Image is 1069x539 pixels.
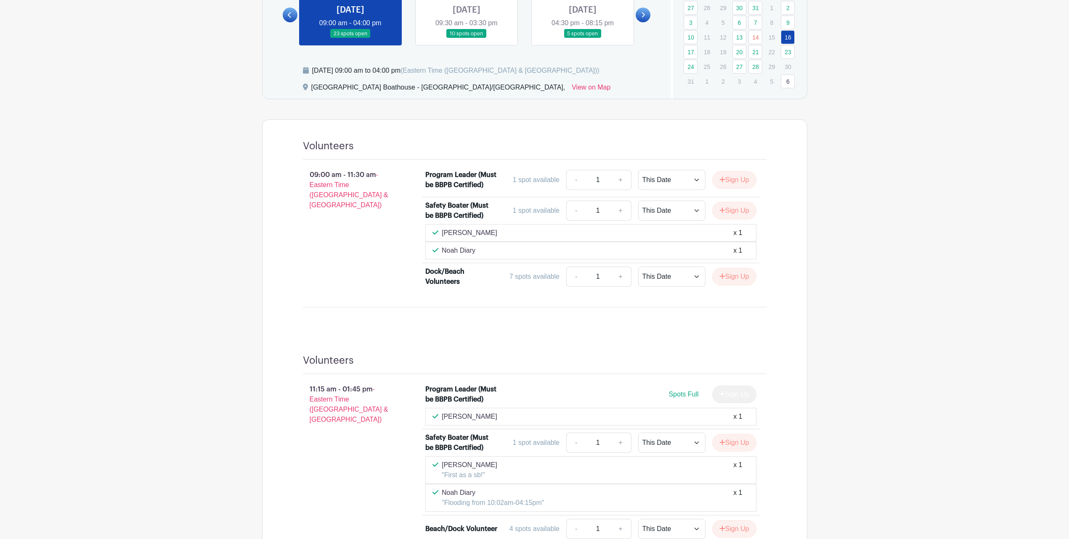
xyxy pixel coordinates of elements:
[425,267,498,287] div: Dock/Beach Volunteers
[712,268,756,285] button: Sign Up
[425,384,498,404] div: Program Leader (Must be BBPB Certified)
[509,524,560,534] div: 4 spots available
[781,30,795,44] a: 16
[712,520,756,538] button: Sign Up
[765,16,779,29] p: 8
[401,67,599,74] span: (Eastern Time ([GEOGRAPHIC_DATA] & [GEOGRAPHIC_DATA]))
[748,75,762,88] p: 4
[442,412,497,422] p: [PERSON_NAME]
[303,354,354,367] h4: Volunteers
[716,1,730,14] p: 29
[566,267,586,287] a: -
[442,498,544,508] p: "Flooding from 10:02am-04:15pm"
[716,75,730,88] p: 2
[781,45,795,59] a: 23
[700,16,714,29] p: 4
[289,381,412,428] p: 11:15 am - 01:45 pm
[513,175,560,185] div: 1 spot available
[716,45,730,58] p: 19
[610,267,631,287] a: +
[716,31,730,44] p: 12
[572,82,610,96] a: View on Map
[566,433,586,453] a: -
[610,201,631,221] a: +
[748,16,762,29] a: 7
[684,75,698,88] p: 31
[732,16,746,29] a: 6
[781,1,795,15] a: 2
[712,434,756,452] button: Sign Up
[732,75,746,88] p: 3
[733,228,742,238] div: x 1
[781,60,795,73] p: 30
[610,170,631,190] a: +
[732,45,746,59] a: 20
[765,1,779,14] p: 1
[668,391,698,398] span: Spots Full
[781,16,795,29] a: 9
[442,246,475,256] p: Noah Diary
[733,460,742,480] div: x 1
[442,228,497,238] p: [PERSON_NAME]
[700,31,714,44] p: 11
[732,1,746,15] a: 30
[610,433,631,453] a: +
[733,412,742,422] div: x 1
[732,60,746,74] a: 27
[700,1,714,14] p: 28
[684,30,698,44] a: 10
[425,201,498,221] div: Safety Boater (Must be BBPB Certified)
[781,74,795,88] a: 6
[566,519,586,539] a: -
[748,45,762,59] a: 21
[310,171,388,209] span: - Eastern Time ([GEOGRAPHIC_DATA] & [GEOGRAPHIC_DATA])
[748,60,762,74] a: 28
[566,201,586,221] a: -
[684,60,698,74] a: 24
[303,140,354,152] h4: Volunteers
[765,60,779,73] p: 29
[733,488,742,508] div: x 1
[442,460,497,470] p: [PERSON_NAME]
[712,171,756,189] button: Sign Up
[312,66,599,76] div: [DATE] 09:00 am to 04:00 pm
[513,438,560,448] div: 1 spot available
[513,206,560,216] div: 1 spot available
[442,488,544,498] p: Noah Diary
[765,45,779,58] p: 22
[425,170,498,190] div: Program Leader (Must be BBPB Certified)
[610,519,631,539] a: +
[684,45,698,59] a: 17
[289,166,412,214] p: 09:00 am - 11:30 am
[509,272,560,282] div: 7 spots available
[733,246,742,256] div: x 1
[716,16,730,29] p: 5
[425,433,498,453] div: Safety Boater (Must be BBPB Certified)
[310,386,388,423] span: - Eastern Time ([GEOGRAPHIC_DATA] & [GEOGRAPHIC_DATA])
[765,75,779,88] p: 5
[566,170,586,190] a: -
[765,31,779,44] p: 15
[712,202,756,219] button: Sign Up
[732,30,746,44] a: 13
[700,45,714,58] p: 18
[700,60,714,73] p: 25
[442,470,497,480] p: "First as a sb!"
[716,60,730,73] p: 26
[748,1,762,15] a: 31
[684,1,698,15] a: 27
[748,30,762,44] a: 14
[311,82,565,96] div: [GEOGRAPHIC_DATA] Boathouse - [GEOGRAPHIC_DATA]/[GEOGRAPHIC_DATA],
[425,524,497,534] div: Beach/Dock Volunteer
[700,75,714,88] p: 1
[684,16,698,29] a: 3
